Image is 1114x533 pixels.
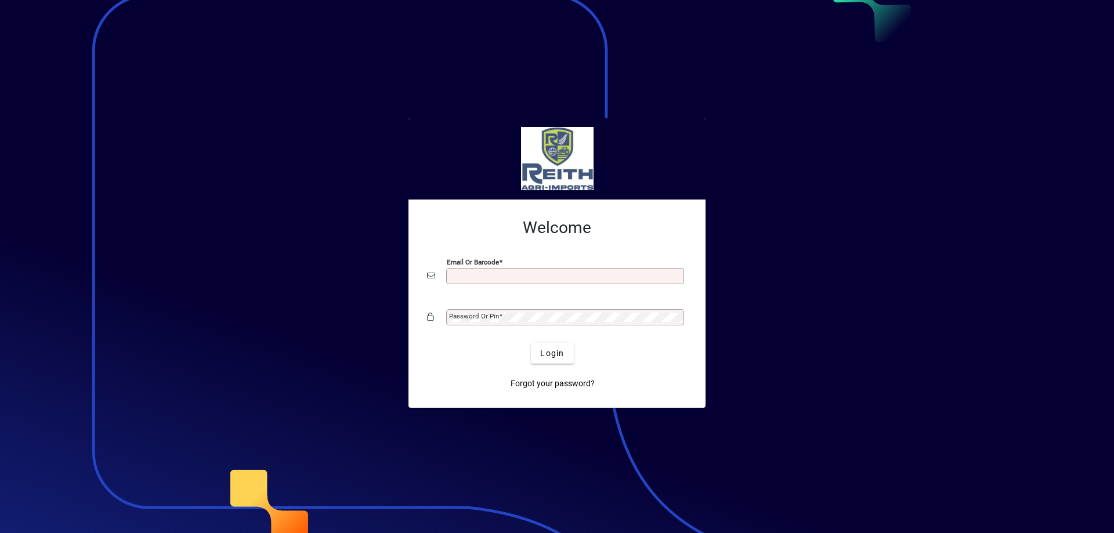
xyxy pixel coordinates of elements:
a: Forgot your password? [506,373,599,394]
span: Login [540,347,564,360]
mat-label: Email or Barcode [447,258,499,266]
mat-label: Password or Pin [449,312,499,320]
span: Forgot your password? [511,378,595,390]
button: Login [531,343,573,364]
h2: Welcome [427,218,687,238]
